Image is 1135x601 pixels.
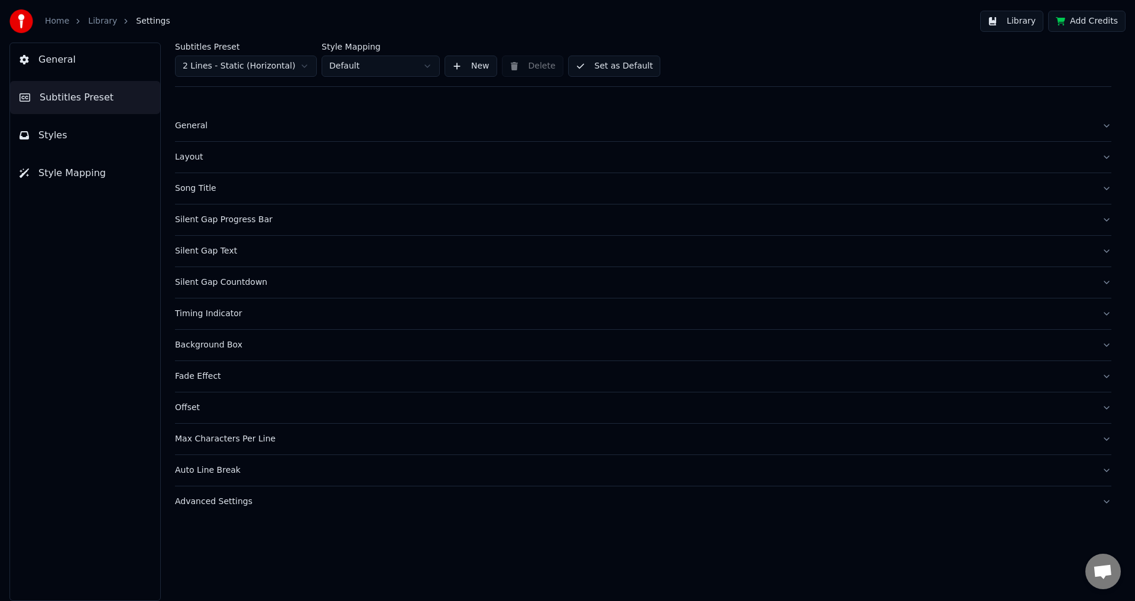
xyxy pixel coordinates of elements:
button: Library [980,11,1043,32]
div: Background Box [175,339,1092,351]
div: Timing Indicator [175,308,1092,320]
button: Subtitles Preset [10,81,160,114]
button: Silent Gap Progress Bar [175,204,1111,235]
span: Style Mapping [38,166,106,180]
button: Background Box [175,330,1111,360]
div: Advanced Settings [175,496,1092,508]
button: Set as Default [568,56,661,77]
a: Home [45,15,69,27]
div: Auto Line Break [175,464,1092,476]
img: youka [9,9,33,33]
div: General [175,120,1092,132]
label: Style Mapping [322,43,440,51]
div: Open chat [1085,554,1121,589]
div: Silent Gap Progress Bar [175,214,1092,226]
button: General [175,111,1111,141]
div: Max Characters Per Line [175,433,1092,445]
span: Subtitles Preset [40,90,113,105]
nav: breadcrumb [45,15,170,27]
button: Styles [10,119,160,152]
div: Fade Effect [175,371,1092,382]
label: Subtitles Preset [175,43,317,51]
button: Timing Indicator [175,298,1111,329]
div: Song Title [175,183,1092,194]
button: Style Mapping [10,157,160,190]
button: Song Title [175,173,1111,204]
button: General [10,43,160,76]
button: Silent Gap Text [175,236,1111,267]
div: Silent Gap Countdown [175,277,1092,288]
button: Silent Gap Countdown [175,267,1111,298]
span: Styles [38,128,67,142]
a: Library [88,15,117,27]
span: General [38,53,76,67]
div: Layout [175,151,1092,163]
button: Add Credits [1048,11,1126,32]
button: Layout [175,142,1111,173]
button: Max Characters Per Line [175,424,1111,454]
button: New [445,56,497,77]
button: Offset [175,392,1111,423]
span: Settings [136,15,170,27]
button: Auto Line Break [175,455,1111,486]
div: Offset [175,402,1092,414]
div: Silent Gap Text [175,245,1092,257]
button: Advanced Settings [175,486,1111,517]
button: Fade Effect [175,361,1111,392]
